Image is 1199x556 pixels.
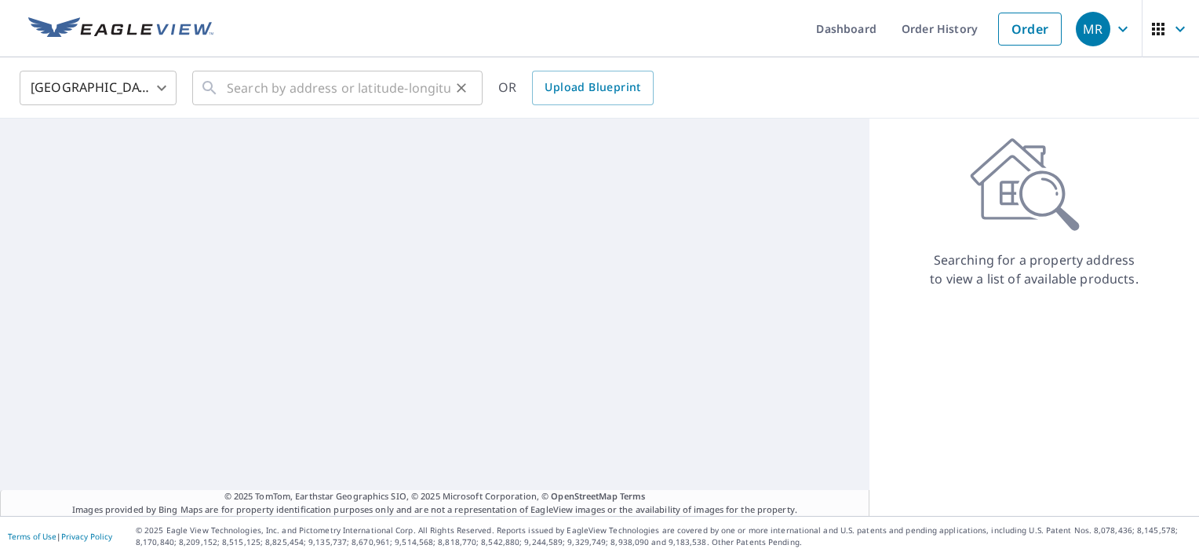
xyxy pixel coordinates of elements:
[929,251,1139,288] p: Searching for a property address to view a list of available products.
[28,17,213,41] img: EV Logo
[136,525,1191,548] p: © 2025 Eagle View Technologies, Inc. and Pictometry International Corp. All Rights Reserved. Repo...
[498,71,654,105] div: OR
[998,13,1062,46] a: Order
[450,77,472,99] button: Clear
[545,78,640,97] span: Upload Blueprint
[8,531,56,542] a: Terms of Use
[551,490,617,502] a: OpenStreetMap
[61,531,112,542] a: Privacy Policy
[620,490,646,502] a: Terms
[532,71,653,105] a: Upload Blueprint
[20,66,177,110] div: [GEOGRAPHIC_DATA]
[224,490,646,503] span: © 2025 TomTom, Earthstar Geographics SIO, © 2025 Microsoft Corporation, ©
[8,532,112,541] p: |
[1076,12,1110,46] div: MR
[227,66,450,110] input: Search by address or latitude-longitude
